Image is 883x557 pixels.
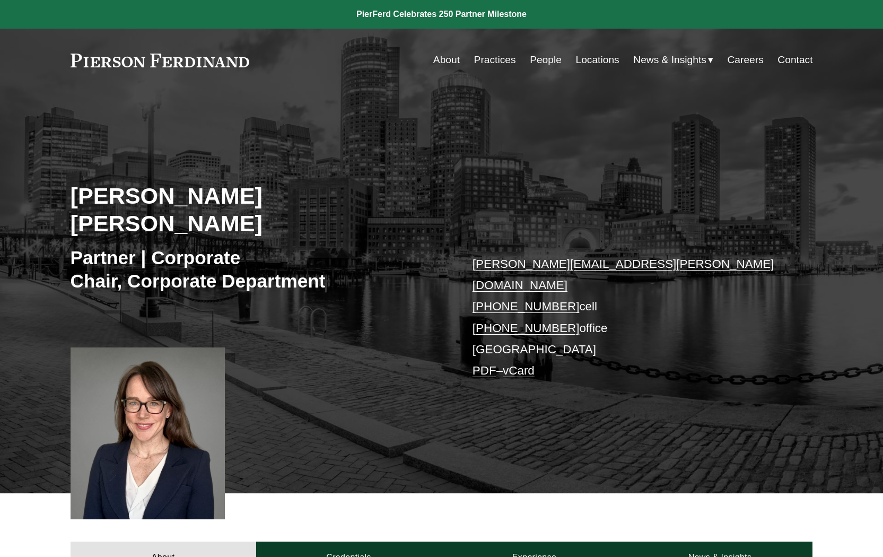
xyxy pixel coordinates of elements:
a: [PHONE_NUMBER] [473,321,580,335]
a: vCard [503,364,535,377]
a: Contact [777,50,812,70]
a: About [433,50,460,70]
a: Practices [474,50,516,70]
a: folder dropdown [633,50,713,70]
a: [PHONE_NUMBER] [473,300,580,313]
h2: [PERSON_NAME] [PERSON_NAME] [71,182,442,238]
a: Locations [576,50,619,70]
h3: Partner | Corporate Chair, Corporate Department [71,246,442,292]
a: Careers [727,50,763,70]
a: People [530,50,562,70]
a: PDF [473,364,496,377]
a: [PERSON_NAME][EMAIL_ADDRESS][PERSON_NAME][DOMAIN_NAME] [473,257,774,292]
p: cell office [GEOGRAPHIC_DATA] – [473,254,782,382]
span: News & Insights [633,51,706,69]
